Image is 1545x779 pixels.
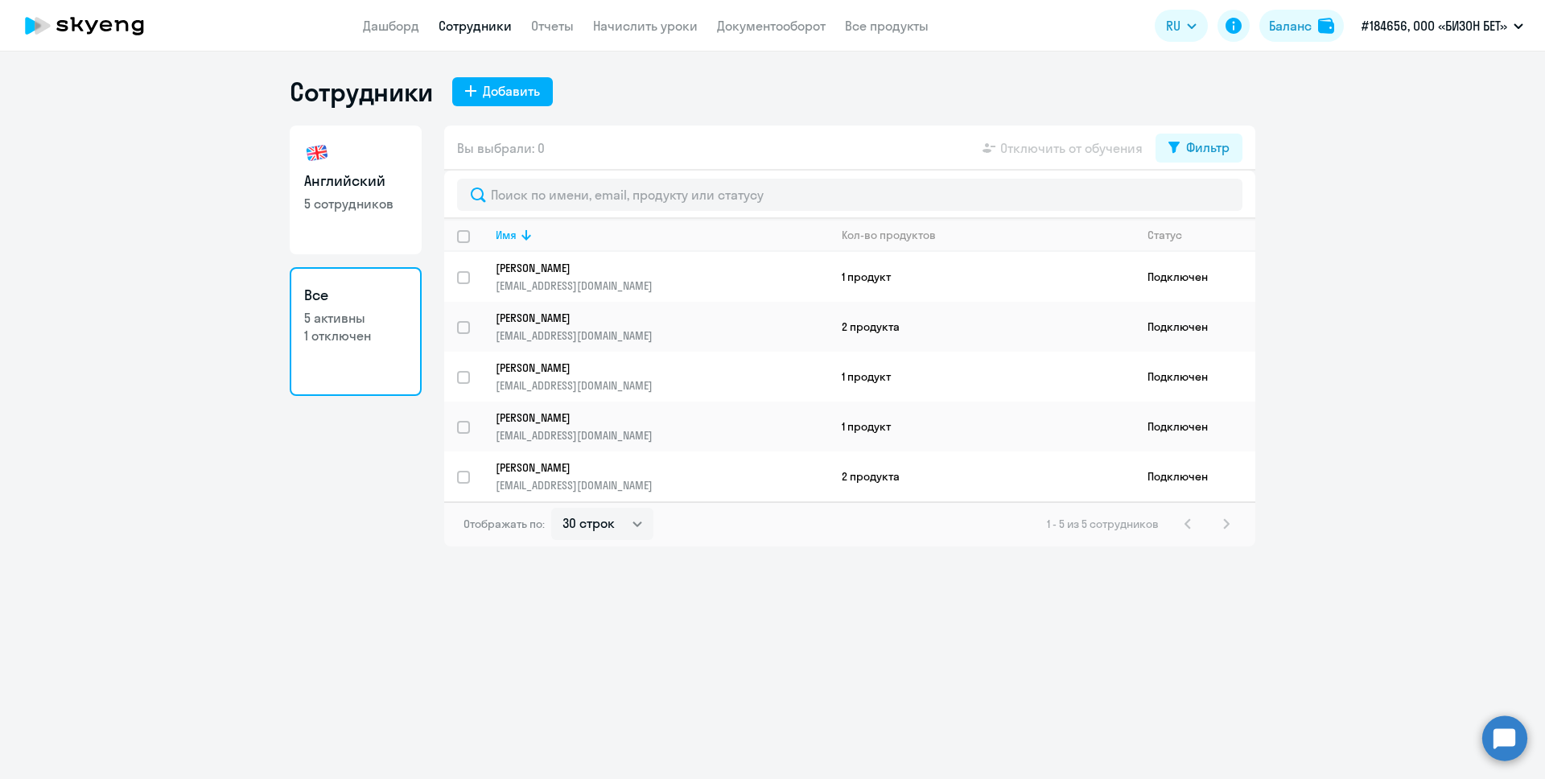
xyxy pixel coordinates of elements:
[496,261,828,293] a: [PERSON_NAME][EMAIL_ADDRESS][DOMAIN_NAME]
[463,517,545,531] span: Отображать по:
[496,328,828,343] p: [EMAIL_ADDRESS][DOMAIN_NAME]
[842,228,1134,242] div: Кол-во продуктов
[496,228,517,242] div: Имя
[483,81,540,101] div: Добавить
[1166,16,1180,35] span: RU
[1135,252,1255,302] td: Подключен
[496,378,828,393] p: [EMAIL_ADDRESS][DOMAIN_NAME]
[1259,10,1344,42] button: Балансbalance
[1269,16,1312,35] div: Баланс
[496,460,828,493] a: [PERSON_NAME][EMAIL_ADDRESS][DOMAIN_NAME]
[1135,352,1255,402] td: Подключен
[829,252,1135,302] td: 1 продукт
[304,285,407,306] h3: Все
[829,451,1135,501] td: 2 продукта
[1155,10,1208,42] button: RU
[1147,228,1182,242] div: Статус
[496,311,806,325] p: [PERSON_NAME]
[496,261,806,275] p: [PERSON_NAME]
[1135,402,1255,451] td: Подключен
[1156,134,1242,163] button: Фильтр
[290,76,433,108] h1: Сотрудники
[1047,517,1159,531] span: 1 - 5 из 5 сотрудников
[452,77,553,106] button: Добавить
[496,361,828,393] a: [PERSON_NAME][EMAIL_ADDRESS][DOMAIN_NAME]
[593,18,698,34] a: Начислить уроки
[1353,6,1531,45] button: #184656, ООО «БИЗОН БЕТ»
[842,228,936,242] div: Кол-во продуктов
[304,171,407,192] h3: Английский
[457,138,545,158] span: Вы выбрали: 0
[496,478,828,493] p: [EMAIL_ADDRESS][DOMAIN_NAME]
[439,18,512,34] a: Сотрудники
[1318,18,1334,34] img: balance
[1362,16,1507,35] p: #184656, ООО «БИЗОН БЕТ»
[304,327,407,344] p: 1 отключен
[845,18,929,34] a: Все продукты
[829,402,1135,451] td: 1 продукт
[290,126,422,254] a: Английский5 сотрудников
[496,228,828,242] div: Имя
[1186,138,1230,157] div: Фильтр
[496,311,828,343] a: [PERSON_NAME][EMAIL_ADDRESS][DOMAIN_NAME]
[496,410,828,443] a: [PERSON_NAME][EMAIL_ADDRESS][DOMAIN_NAME]
[496,428,828,443] p: [EMAIL_ADDRESS][DOMAIN_NAME]
[290,267,422,396] a: Все5 активны1 отключен
[829,302,1135,352] td: 2 продукта
[496,278,828,293] p: [EMAIL_ADDRESS][DOMAIN_NAME]
[1135,451,1255,501] td: Подключен
[457,179,1242,211] input: Поиск по имени, email, продукту или статусу
[304,140,330,166] img: english
[304,195,407,212] p: 5 сотрудников
[717,18,826,34] a: Документооборот
[496,410,806,425] p: [PERSON_NAME]
[1147,228,1255,242] div: Статус
[1135,302,1255,352] td: Подключен
[829,352,1135,402] td: 1 продукт
[496,361,806,375] p: [PERSON_NAME]
[496,460,806,475] p: [PERSON_NAME]
[363,18,419,34] a: Дашборд
[531,18,574,34] a: Отчеты
[304,309,407,327] p: 5 активны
